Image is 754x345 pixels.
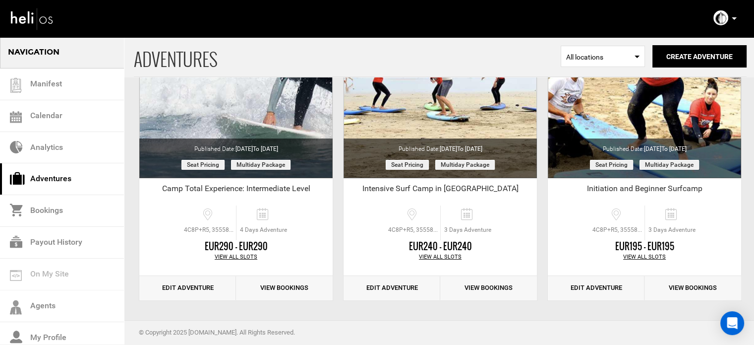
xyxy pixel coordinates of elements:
[139,183,333,198] div: Camp Total Experience: Intermediate Level
[457,145,482,152] span: to [DATE]
[134,36,561,76] span: ADVENTURES
[386,226,440,234] span: 4C8P+R5, 35558 Caleta de Famara, [GEOGRAPHIC_DATA], [GEOGRAPHIC_DATA]
[644,145,687,152] span: [DATE]
[548,138,741,153] div: Published Date:
[440,276,537,300] a: View Bookings
[561,46,645,67] span: Select box activate
[720,311,744,335] div: Open Intercom Messenger
[548,276,644,300] a: Edit Adventure
[139,276,236,300] a: Edit Adventure
[139,240,333,253] div: EUR290 - EUR290
[548,183,741,198] div: Initiation and Beginner Surfcamp
[344,253,537,261] div: View All Slots
[344,240,537,253] div: EUR240 - EUR240
[548,240,741,253] div: EUR195 - EUR195
[566,52,639,62] span: All locations
[344,183,537,198] div: Intensive Surf Camp in [GEOGRAPHIC_DATA]
[661,145,687,152] span: to [DATE]
[10,5,55,32] img: heli-logo
[713,10,728,25] img: fb50811a2d6ae1c902088148ecd6c9af.png
[644,276,741,300] a: View Bookings
[645,226,699,234] span: 3 Days Adventure
[10,270,22,281] img: on_my_site.svg
[181,160,225,170] span: Seat Pricing
[344,276,440,300] a: Edit Adventure
[441,226,495,234] span: 3 Days Adventure
[139,138,333,153] div: Published Date:
[344,138,537,153] div: Published Date:
[8,78,23,93] img: guest-list.svg
[236,226,290,234] span: 4 Days Adventure
[590,226,644,234] span: 4C8P+R5, 35558 Caleta de Famara, [GEOGRAPHIC_DATA], [GEOGRAPHIC_DATA]
[440,145,482,152] span: [DATE]
[386,160,429,170] span: Seat Pricing
[139,253,333,261] div: View All Slots
[639,160,699,170] span: Multiday package
[548,253,741,261] div: View All Slots
[235,145,278,152] span: [DATE]
[253,145,278,152] span: to [DATE]
[590,160,633,170] span: Seat Pricing
[10,300,22,315] img: agents-icon.svg
[435,160,495,170] span: Multiday package
[10,111,22,123] img: calendar.svg
[231,160,290,170] span: Multiday package
[181,226,236,234] span: 4C8P+R5, 35558 Caleta de Famara, [GEOGRAPHIC_DATA], [GEOGRAPHIC_DATA]
[236,276,333,300] a: View Bookings
[652,45,747,68] button: Create Adventure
